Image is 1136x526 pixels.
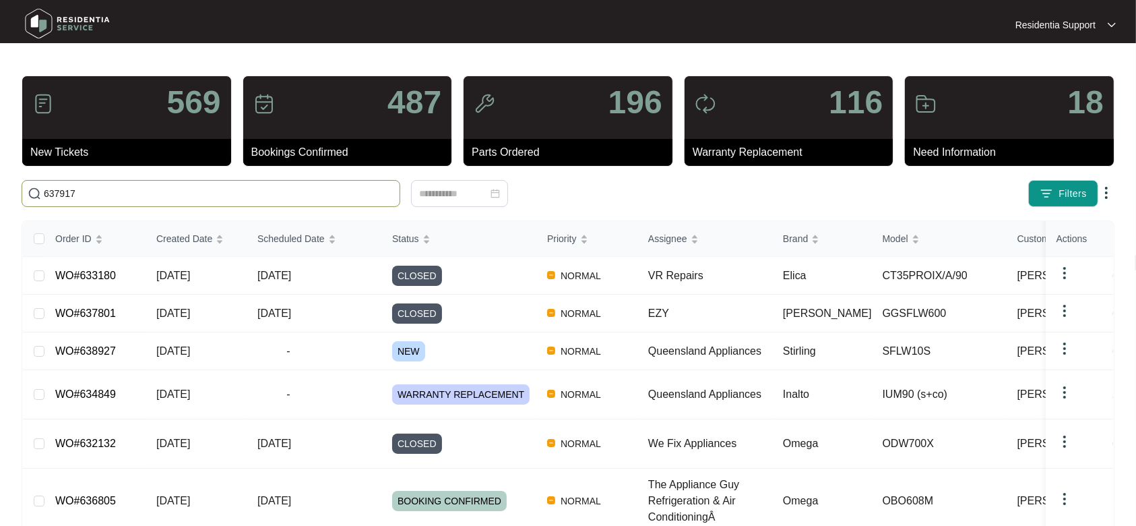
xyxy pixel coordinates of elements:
[883,231,908,246] span: Model
[381,221,536,257] th: Status
[783,438,818,449] span: Omega
[55,231,92,246] span: Order ID
[1017,493,1115,509] span: [PERSON_NAME]...
[648,436,772,452] div: We Fix Appliances
[872,295,1007,332] td: GGSFLW600
[608,86,662,119] p: 196
[392,384,530,405] span: WARRANTY REPLACEMENT
[156,438,190,449] span: [DATE]
[257,231,325,246] span: Scheduled Date
[1068,86,1104,119] p: 18
[387,86,441,119] p: 487
[474,93,495,115] img: icon
[555,436,606,452] span: NORMAL
[772,221,872,257] th: Brand
[1015,18,1096,32] p: Residentia Support
[648,268,772,284] div: VR Repairs
[783,270,807,281] span: Elica
[783,388,809,400] span: Inalto
[555,268,606,284] span: NORMAL
[257,270,291,281] span: [DATE]
[392,266,442,286] span: CLOSED
[547,231,577,246] span: Priority
[392,434,442,454] span: CLOSED
[55,270,116,281] a: WO#633180
[695,93,716,115] img: icon
[648,477,772,525] div: The Appliance Guy Refrigeration & Air ConditioningÂ
[257,438,291,449] span: [DATE]
[1056,265,1073,281] img: dropdown arrow
[55,388,116,400] a: WO#634849
[257,495,291,506] span: [DATE]
[1017,386,1118,403] span: [PERSON_NAME] ...
[872,332,1007,370] td: SFLW10S
[1017,436,1106,452] span: [PERSON_NAME]
[167,86,221,119] p: 569
[30,144,231,160] p: New Tickets
[156,495,190,506] span: [DATE]
[392,231,419,246] span: Status
[156,231,212,246] span: Created Date
[783,231,808,246] span: Brand
[55,438,116,449] a: WO#632132
[1056,303,1073,319] img: dropdown arrow
[257,386,319,403] span: -
[547,390,555,398] img: Vercel Logo
[547,439,555,447] img: Vercel Logo
[257,308,291,319] span: [DATE]
[20,3,115,44] img: residentia service logo
[783,308,872,319] span: [PERSON_NAME]
[872,221,1007,257] th: Model
[1017,231,1086,246] span: Customer Name
[392,491,507,511] span: BOOKING CONFIRMED
[1098,185,1114,201] img: dropdown arrow
[146,221,247,257] th: Created Date
[555,386,606,403] span: NORMAL
[1108,22,1116,28] img: dropdown arrow
[156,388,190,400] span: [DATE]
[648,386,772,403] div: Queensland Appliances
[32,93,54,115] img: icon
[872,370,1007,419] td: IUM90 (s+co)
[44,221,146,257] th: Order ID
[648,305,772,322] div: EZY
[547,271,555,279] img: Vercel Logo
[913,144,1114,160] p: Need Information
[547,347,555,355] img: Vercel Logo
[392,341,425,361] span: NEW
[156,308,190,319] span: [DATE]
[156,345,190,357] span: [DATE]
[783,495,818,506] span: Omega
[472,144,672,160] p: Parts Ordered
[555,493,606,509] span: NORMAL
[693,144,893,160] p: Warranty Replacement
[637,221,772,257] th: Assignee
[1017,268,1106,284] span: [PERSON_NAME]
[648,343,772,359] div: Queensland Appliances
[392,303,442,324] span: CLOSED
[247,221,381,257] th: Scheduled Date
[28,187,41,200] img: search-icon
[1017,343,1106,359] span: [PERSON_NAME]
[1056,384,1073,401] img: dropdown arrow
[872,257,1007,295] td: CT35PROIX/A/90
[648,231,687,246] span: Assignee
[536,221,637,257] th: Priority
[872,419,1007,469] td: ODW700X
[55,495,116,506] a: WO#636805
[1056,341,1073,357] img: dropdown arrow
[251,144,452,160] p: Bookings Confirmed
[829,86,883,119] p: 116
[253,93,275,115] img: icon
[1017,305,1106,322] span: [PERSON_NAME]
[257,343,319,359] span: -
[55,345,116,357] a: WO#638927
[783,345,816,357] span: Stirling
[55,308,116,319] a: WO#637801
[156,270,190,281] span: [DATE]
[1056,434,1073,450] img: dropdown arrow
[555,305,606,322] span: NORMAL
[44,186,394,201] input: Search by Order Id, Assignee Name, Customer Name, Brand and Model
[1046,221,1113,257] th: Actions
[1028,180,1098,207] button: filter iconFilters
